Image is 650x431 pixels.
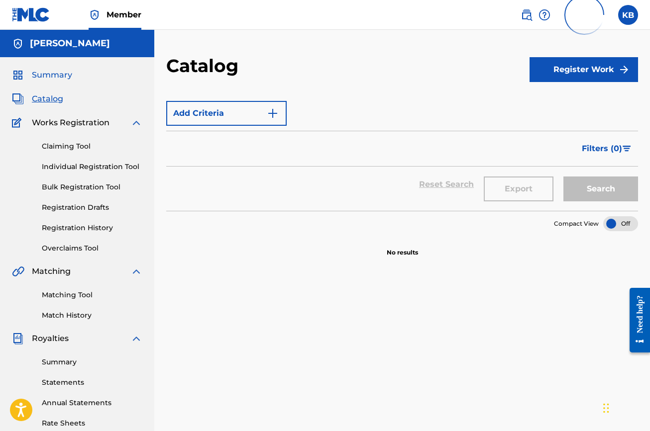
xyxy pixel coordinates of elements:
[166,101,287,126] button: Add Criteria
[618,5,638,25] div: User Menu
[618,64,630,76] img: f7272a7cc735f4ea7f67.svg
[12,38,24,50] img: Accounts
[166,96,638,211] form: Search Form
[32,333,69,345] span: Royalties
[130,333,142,345] img: expand
[42,377,142,388] a: Statements
[42,290,142,300] a: Matching Tool
[42,162,142,172] a: Individual Registration Tool
[42,398,142,408] a: Annual Statements
[521,5,533,25] a: Public Search
[42,223,142,233] a: Registration History
[32,117,109,129] span: Works Registration
[623,146,631,152] img: filter
[576,136,638,161] button: Filters (0)
[12,333,24,345] img: Royalties
[30,38,110,49] h5: John Samuel Hanson
[521,9,533,21] img: search
[622,279,650,361] iframe: Resource Center
[89,9,101,21] img: Top Rightsholder
[267,107,279,119] img: 9d2ae6d4665cec9f34b9.svg
[42,418,142,429] a: Rate Sheets
[12,69,72,81] a: SummarySummary
[603,393,609,423] div: Drag
[107,9,141,20] span: Member
[12,7,50,22] img: MLC Logo
[600,383,650,431] iframe: Chat Widget
[12,93,63,105] a: CatalogCatalog
[32,265,71,277] span: Matching
[130,265,142,277] img: expand
[32,93,63,105] span: Catalog
[130,117,142,129] img: expand
[554,219,599,228] span: Compact View
[32,69,72,81] span: Summary
[12,265,24,277] img: Matching
[539,5,550,25] div: Help
[12,93,24,105] img: Catalog
[530,57,638,82] button: Register Work
[12,117,25,129] img: Works Registration
[12,69,24,81] img: Summary
[166,55,243,77] h2: Catalog
[42,141,142,152] a: Claiming Tool
[42,202,142,213] a: Registration Drafts
[582,143,622,155] span: Filters ( 0 )
[42,357,142,367] a: Summary
[539,9,550,21] img: help
[42,243,142,254] a: Overclaims Tool
[42,182,142,192] a: Bulk Registration Tool
[42,310,142,321] a: Match History
[387,236,418,257] p: No results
